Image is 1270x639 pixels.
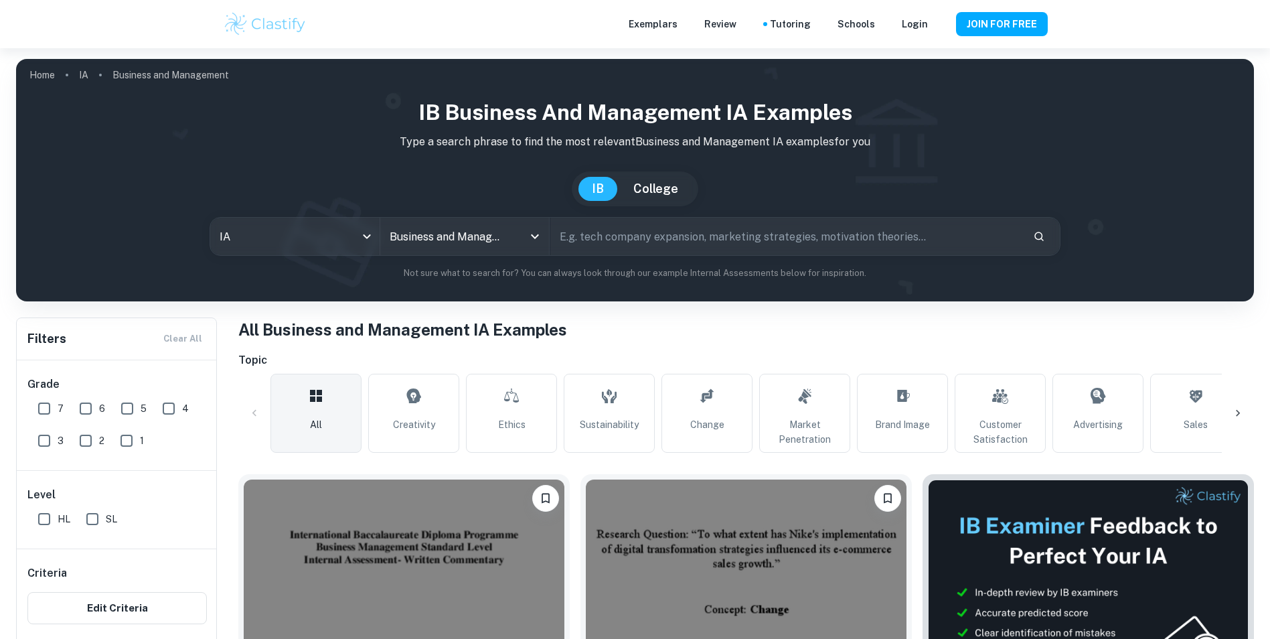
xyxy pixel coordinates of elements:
[1073,417,1123,432] span: Advertising
[765,417,844,447] span: Market Penetration
[770,17,811,31] a: Tutoring
[939,21,945,27] button: Help and Feedback
[838,17,875,31] a: Schools
[704,17,736,31] p: Review
[27,592,207,624] button: Edit Criteria
[27,96,1243,129] h1: IB Business and Management IA examples
[79,66,88,84] a: IA
[238,352,1254,368] h6: Topic
[875,417,930,432] span: Brand Image
[16,59,1254,301] img: profile cover
[550,218,1023,255] input: E.g. tech company expansion, marketing strategies, motivation theories...
[902,17,928,31] a: Login
[27,134,1243,150] p: Type a search phrase to find the most relevant Business and Management IA examples for you
[106,512,117,526] span: SL
[310,417,322,432] span: All
[620,177,692,201] button: College
[578,177,617,201] button: IB
[498,417,526,432] span: Ethics
[874,485,901,512] button: Please log in to bookmark exemplars
[99,433,104,448] span: 2
[223,11,308,38] img: Clastify logo
[629,17,678,31] p: Exemplars
[27,565,67,581] h6: Criteria
[141,401,147,416] span: 5
[58,401,64,416] span: 7
[393,417,435,432] span: Creativity
[27,267,1243,280] p: Not sure what to search for? You can always look through our example Internal Assessments below f...
[1028,225,1050,248] button: Search
[961,417,1040,447] span: Customer Satisfaction
[1184,417,1208,432] span: Sales
[58,433,64,448] span: 3
[526,227,544,246] button: Open
[140,433,144,448] span: 1
[58,512,70,526] span: HL
[580,417,639,432] span: Sustainability
[238,317,1254,342] h1: All Business and Management IA Examples
[99,401,105,416] span: 6
[27,376,207,393] h6: Grade
[210,218,380,255] div: IA
[29,66,55,84] a: Home
[182,401,189,416] span: 4
[27,330,66,348] h6: Filters
[690,417,724,432] span: Change
[112,68,229,82] p: Business and Management
[532,485,559,512] button: Please log in to bookmark exemplars
[27,487,207,503] h6: Level
[956,12,1048,36] button: JOIN FOR FREE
